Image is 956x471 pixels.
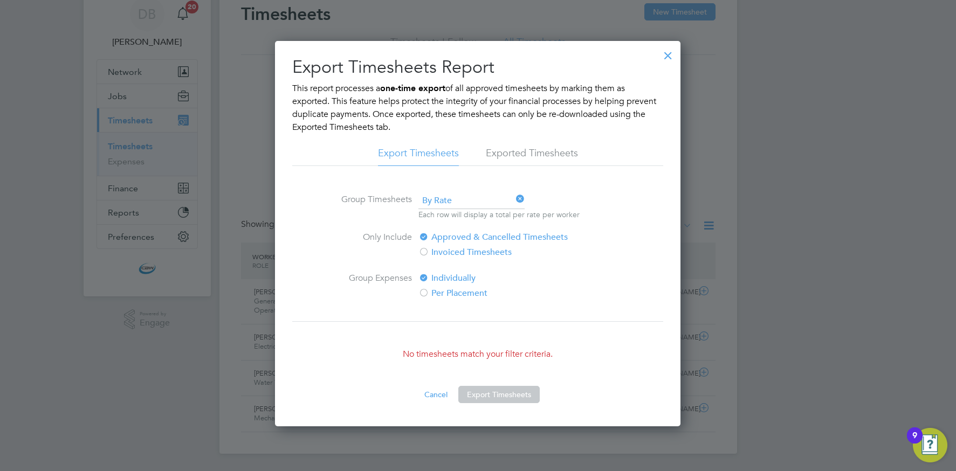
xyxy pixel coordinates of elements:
[912,435,917,449] div: 9
[292,82,663,134] p: This report processes a of all approved timesheets by marking them as exported. This feature help...
[331,231,412,259] label: Only Include
[418,246,599,259] label: Invoiced Timesheets
[378,147,459,166] li: Export Timesheets
[418,272,599,285] label: Individually
[292,56,663,79] h2: Export Timesheets Report
[418,193,525,209] span: By Rate
[331,193,412,218] label: Group Timesheets
[331,272,412,300] label: Group Expenses
[418,287,599,300] label: Per Placement
[458,386,540,403] button: Export Timesheets
[486,147,578,166] li: Exported Timesheets
[416,386,456,403] button: Cancel
[380,83,445,93] b: one-time export
[913,428,947,462] button: Open Resource Center, 9 new notifications
[418,231,599,244] label: Approved & Cancelled Timesheets
[292,348,663,361] p: No timesheets match your filter criteria.
[418,209,580,220] p: Each row will display a total per rate per worker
